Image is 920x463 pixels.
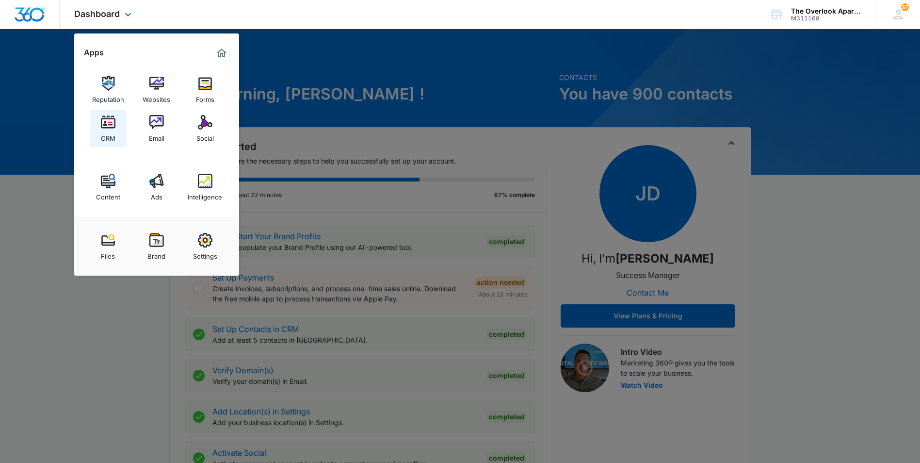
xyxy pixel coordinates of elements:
span: Dashboard [74,9,120,19]
div: Ads [151,188,162,201]
a: Brand [138,228,175,265]
a: Files [90,228,127,265]
div: Reputation [92,91,124,103]
div: account name [791,7,862,15]
div: Files [101,248,115,260]
div: Email [149,130,164,142]
h2: Apps [84,48,104,57]
div: CRM [101,130,115,142]
div: notifications count [901,3,909,11]
a: Intelligence [187,169,224,206]
div: Websites [143,91,170,103]
div: Brand [147,248,165,260]
div: Content [96,188,120,201]
a: CRM [90,110,127,147]
a: Ads [138,169,175,206]
div: account id [791,15,862,22]
span: 37 [901,3,909,11]
a: Settings [187,228,224,265]
div: Forms [196,91,214,103]
a: Websites [138,71,175,108]
a: Social [187,110,224,147]
a: Email [138,110,175,147]
div: Settings [193,248,217,260]
a: Forms [187,71,224,108]
a: Content [90,169,127,206]
div: Intelligence [188,188,222,201]
a: Reputation [90,71,127,108]
div: Social [196,130,214,142]
a: Marketing 360® Dashboard [214,45,229,61]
